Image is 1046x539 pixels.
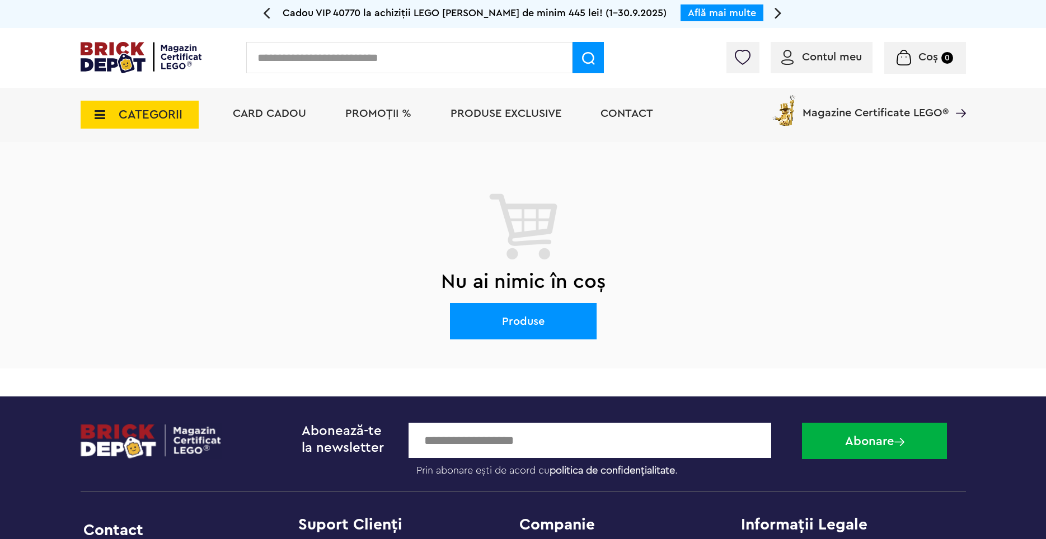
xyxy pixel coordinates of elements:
span: Cadou VIP 40770 la achiziții LEGO [PERSON_NAME] de minim 445 lei! (1-30.9.2025) [283,8,667,18]
a: Card Cadou [233,108,306,119]
label: Prin abonare ești de acord cu . [409,458,794,477]
img: footerlogo [81,423,222,459]
span: Magazine Certificate LEGO® [803,93,949,119]
span: CATEGORII [119,108,182,121]
a: Află mai multe [688,8,756,18]
a: Produse [450,303,597,339]
span: Coș [918,51,938,63]
h4: Companie [519,517,741,532]
a: politica de confidențialitate [550,465,675,475]
button: Abonare [802,423,947,459]
h4: Suport Clienți [298,517,520,532]
a: Contact [601,108,653,119]
img: Abonare [894,438,904,446]
a: PROMOȚII % [345,108,411,119]
h2: Nu ai nimic în coș [81,261,966,303]
span: Abonează-te la newsletter [302,424,384,455]
li: Contact [83,522,284,538]
span: Contul meu [802,51,862,63]
a: Magazine Certificate LEGO® [949,93,966,104]
h4: Informații Legale [741,517,963,532]
a: Contul meu [781,51,862,63]
small: 0 [941,52,953,64]
a: Produse exclusive [451,108,561,119]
